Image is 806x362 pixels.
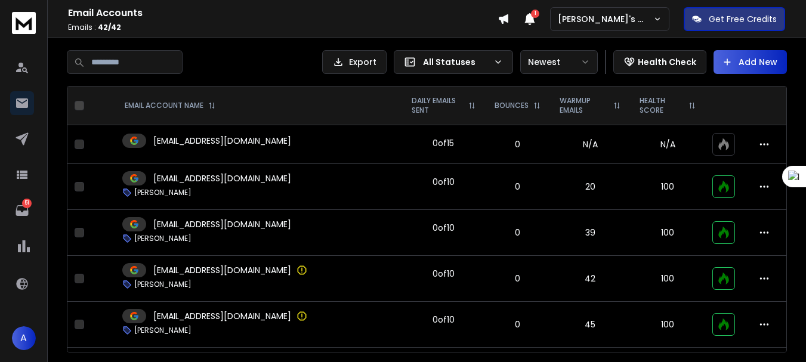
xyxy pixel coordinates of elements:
p: Get Free Credits [709,13,777,25]
p: [PERSON_NAME] [134,188,192,197]
p: 0 [492,227,543,239]
button: Get Free Credits [684,7,785,31]
button: A [12,326,36,350]
td: 100 [630,256,705,302]
td: N/A [550,125,630,164]
button: Export [322,50,387,74]
p: 0 [492,181,543,193]
td: 42 [550,256,630,302]
p: BOUNCES [495,101,529,110]
a: 51 [10,199,34,222]
img: logo [12,12,36,34]
p: [PERSON_NAME] [134,326,192,335]
td: 100 [630,164,705,210]
td: 45 [550,302,630,348]
div: 0 of 10 [433,314,455,326]
p: Emails : [68,23,498,32]
p: [EMAIL_ADDRESS][DOMAIN_NAME] [153,172,291,184]
div: 0 of 10 [433,268,455,280]
p: DAILY EMAILS SENT [412,96,464,115]
td: 20 [550,164,630,210]
div: 0 of 15 [433,137,454,149]
div: 0 of 10 [433,176,455,188]
p: 51 [22,199,32,208]
p: N/A [637,138,698,150]
p: 0 [492,138,543,150]
td: 100 [630,302,705,348]
button: Health Check [613,50,706,74]
p: 0 [492,318,543,330]
p: Health Check [638,56,696,68]
p: [PERSON_NAME] [134,280,192,289]
p: [PERSON_NAME] [134,234,192,243]
h1: Email Accounts [68,6,498,20]
p: WARMUP EMAILS [560,96,609,115]
p: [PERSON_NAME]'s Workspace [558,13,653,25]
button: Newest [520,50,598,74]
p: [EMAIL_ADDRESS][DOMAIN_NAME] [153,264,291,276]
div: 0 of 10 [433,222,455,234]
span: 42 / 42 [98,22,121,32]
p: [EMAIL_ADDRESS][DOMAIN_NAME] [153,218,291,230]
td: 100 [630,210,705,256]
p: [EMAIL_ADDRESS][DOMAIN_NAME] [153,135,291,147]
p: 0 [492,273,543,284]
p: All Statuses [423,56,489,68]
td: 39 [550,210,630,256]
button: Add New [714,50,787,74]
div: EMAIL ACCOUNT NAME [125,101,215,110]
p: HEALTH SCORE [640,96,684,115]
p: [EMAIL_ADDRESS][DOMAIN_NAME] [153,310,291,322]
span: 1 [531,10,539,18]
